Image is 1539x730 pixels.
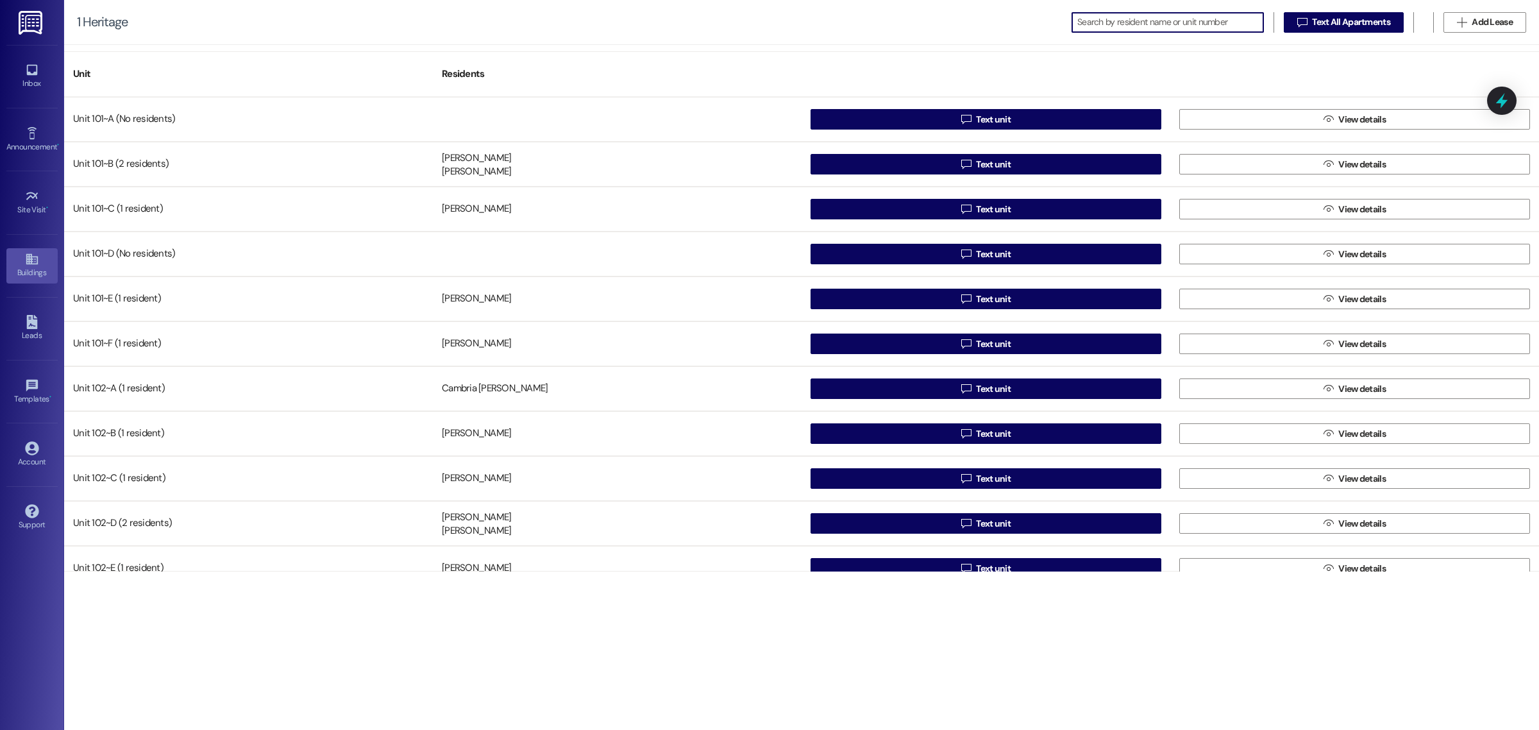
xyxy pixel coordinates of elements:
[961,294,971,304] i: 
[1179,154,1530,174] button: View details
[976,248,1011,261] span: Text unit
[976,158,1011,171] span: Text unit
[433,58,802,90] div: Residents
[811,289,1161,309] button: Text unit
[442,525,511,538] div: [PERSON_NAME]
[1338,248,1386,261] span: View details
[1324,114,1333,124] i: 
[1324,518,1333,529] i: 
[976,382,1011,396] span: Text unit
[976,427,1011,441] span: Text unit
[961,473,971,484] i: 
[1472,15,1513,29] span: Add Lease
[64,106,433,132] div: Unit 101~A (No residents)
[961,249,971,259] i: 
[6,311,58,346] a: Leads
[1324,159,1333,169] i: 
[6,500,58,535] a: Support
[1324,384,1333,394] i: 
[1179,289,1530,309] button: View details
[811,154,1161,174] button: Text unit
[1324,429,1333,439] i: 
[64,241,433,267] div: Unit 101~D (No residents)
[6,248,58,283] a: Buildings
[811,558,1161,579] button: Text unit
[1179,334,1530,354] button: View details
[1443,12,1526,33] button: Add Lease
[64,196,433,222] div: Unit 101~C (1 resident)
[1179,468,1530,489] button: View details
[961,204,971,214] i: 
[976,517,1011,531] span: Text unit
[1457,17,1467,28] i: 
[976,293,1011,306] span: Text unit
[6,59,58,94] a: Inbox
[976,113,1011,126] span: Text unit
[46,203,48,212] span: •
[1077,13,1263,31] input: Search by resident name or unit number
[1338,113,1386,126] span: View details
[1324,249,1333,259] i: 
[442,427,511,441] div: [PERSON_NAME]
[1179,513,1530,534] button: View details
[961,114,971,124] i: 
[1324,204,1333,214] i: 
[811,423,1161,444] button: Text unit
[811,244,1161,264] button: Text unit
[961,159,971,169] i: 
[442,203,511,216] div: [PERSON_NAME]
[1338,203,1386,216] span: View details
[442,337,511,351] div: [PERSON_NAME]
[64,466,433,491] div: Unit 102~C (1 resident)
[1338,562,1386,575] span: View details
[1179,423,1530,444] button: View details
[1179,558,1530,579] button: View details
[1179,244,1530,264] button: View details
[1338,293,1386,306] span: View details
[442,382,548,396] div: Cambria [PERSON_NAME]
[811,378,1161,399] button: Text unit
[1179,109,1530,130] button: View details
[1338,517,1386,531] span: View details
[976,562,1011,575] span: Text unit
[64,58,433,90] div: Unit
[64,556,433,581] div: Unit 102~E (1 resident)
[64,331,433,357] div: Unit 101~F (1 resident)
[1179,199,1530,219] button: View details
[1338,472,1386,486] span: View details
[442,151,511,165] div: [PERSON_NAME]
[6,185,58,220] a: Site Visit •
[19,11,45,35] img: ResiDesk Logo
[64,421,433,446] div: Unit 102~B (1 resident)
[442,166,511,179] div: [PERSON_NAME]
[64,376,433,402] div: Unit 102~A (1 resident)
[811,199,1161,219] button: Text unit
[976,472,1011,486] span: Text unit
[961,384,971,394] i: 
[442,472,511,486] div: [PERSON_NAME]
[961,429,971,439] i: 
[1338,337,1386,351] span: View details
[811,334,1161,354] button: Text unit
[1324,294,1333,304] i: 
[1312,15,1390,29] span: Text All Apartments
[1324,473,1333,484] i: 
[1338,382,1386,396] span: View details
[961,563,971,573] i: 
[976,203,1011,216] span: Text unit
[6,437,58,472] a: Account
[64,151,433,177] div: Unit 101~B (2 residents)
[976,337,1011,351] span: Text unit
[6,375,58,409] a: Templates •
[57,140,59,149] span: •
[1324,339,1333,349] i: 
[811,109,1161,130] button: Text unit
[64,511,433,536] div: Unit 102~D (2 residents)
[442,293,511,306] div: [PERSON_NAME]
[49,393,51,402] span: •
[1284,12,1404,33] button: Text All Apartments
[811,468,1161,489] button: Text unit
[442,562,511,575] div: [PERSON_NAME]
[64,286,433,312] div: Unit 101~E (1 resident)
[1338,427,1386,441] span: View details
